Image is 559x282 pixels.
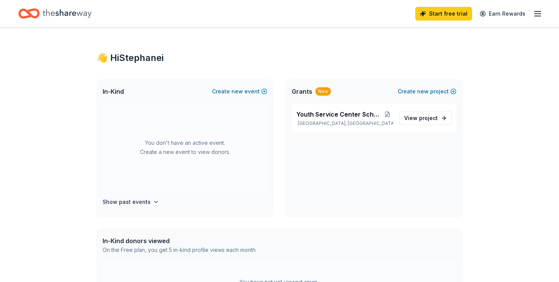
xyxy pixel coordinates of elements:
div: New [315,87,331,96]
span: In-Kind [103,87,124,96]
button: Show past events [103,197,159,207]
a: View project [399,111,452,125]
span: Youth Service Center School Supplies [296,110,382,119]
a: Start free trial [415,7,472,21]
span: View [404,114,438,123]
span: new [417,87,429,96]
span: Grants [292,87,312,96]
div: On the Free plan, you get 5 in-kind profile views each month. [103,245,257,255]
h4: Show past events [103,197,151,207]
a: Earn Rewards [475,7,530,21]
div: You don't have an active event. Create a new event to view donors. [103,104,267,191]
p: [GEOGRAPHIC_DATA], [GEOGRAPHIC_DATA] [296,120,393,127]
a: Home [18,5,92,22]
div: 👋 Hi Stephanei [96,52,463,64]
button: Createnewevent [212,87,267,96]
div: In-Kind donors viewed [103,236,257,245]
span: project [419,115,438,121]
span: new [231,87,243,96]
button: Createnewproject [398,87,456,96]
